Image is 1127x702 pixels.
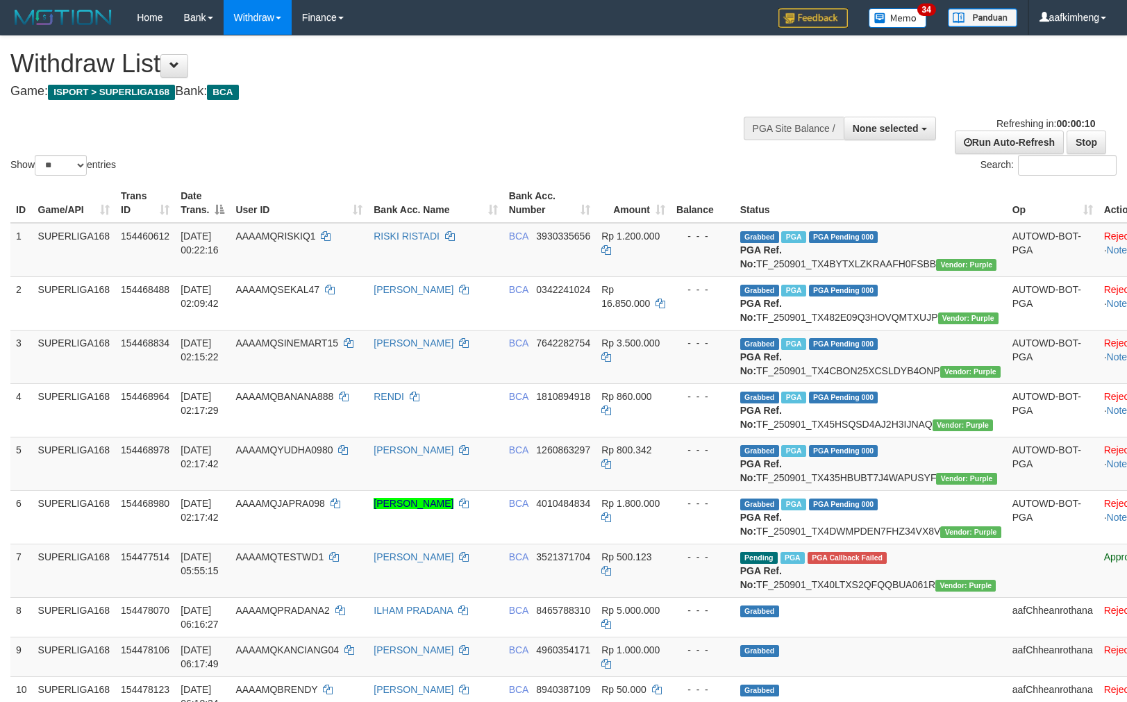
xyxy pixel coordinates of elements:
span: Rp 860.000 [601,391,651,402]
span: Vendor URL: https://trx4.1velocity.biz [940,366,1001,378]
div: PGA Site Balance / [744,117,844,140]
span: AAAAMQBANANA888 [235,391,333,402]
span: Vendor URL: https://trx4.1velocity.biz [938,312,999,324]
b: PGA Ref. No: [740,458,782,483]
span: ISPORT > SUPERLIGA168 [48,85,175,100]
td: 7 [10,544,33,597]
div: - - - [676,643,729,657]
button: None selected [844,117,936,140]
td: 6 [10,490,33,544]
a: [PERSON_NAME] [374,337,453,349]
a: Run Auto-Refresh [955,131,1064,154]
span: BCA [509,337,528,349]
span: BCA [509,498,528,509]
span: Marked by aafchoeunmanni [781,445,805,457]
span: AAAAMQPRADANA2 [235,605,329,616]
span: PGA Pending [809,445,878,457]
b: PGA Ref. No: [740,512,782,537]
span: Rp 5.000.000 [601,605,660,616]
th: Game/API: activate to sort column ascending [33,183,116,223]
span: AAAAMQBRENDY [235,684,317,695]
div: - - - [676,550,729,564]
th: Op: activate to sort column ascending [1007,183,1099,223]
span: BCA [509,284,528,295]
div: - - - [676,390,729,403]
a: [PERSON_NAME] [374,644,453,655]
span: PGA Error [808,552,887,564]
input: Search: [1018,155,1117,176]
th: ID [10,183,33,223]
span: Grabbed [740,685,779,696]
span: Vendor URL: https://trx4.1velocity.biz [933,419,993,431]
b: PGA Ref. No: [740,244,782,269]
td: aafChheanrothana [1007,637,1099,676]
span: 154460612 [121,231,169,242]
span: Grabbed [740,499,779,510]
td: TF_250901_TX4CBON25XCSLDYB4ONP [735,330,1007,383]
span: Marked by aafchoeunmanni [781,392,805,403]
span: [DATE] 02:15:22 [181,337,219,362]
span: Vendor URL: https://trx4.1velocity.biz [935,580,996,592]
td: SUPERLIGA168 [33,637,116,676]
td: AUTOWD-BOT-PGA [1007,490,1099,544]
span: Marked by aafnonsreyleab [781,338,805,350]
span: [DATE] 02:17:29 [181,391,219,416]
span: Grabbed [740,338,779,350]
b: PGA Ref. No: [740,298,782,323]
span: AAAAMQSEKAL47 [235,284,319,295]
span: Grabbed [740,392,779,403]
td: SUPERLIGA168 [33,330,116,383]
th: Date Trans.: activate to sort column descending [175,183,230,223]
span: AAAAMQTESTWD1 [235,551,324,562]
span: AAAAMQKANCIANG04 [235,644,339,655]
span: Grabbed [740,231,779,243]
span: Copy 4010484834 to clipboard [536,498,590,509]
span: BCA [207,85,238,100]
span: Rp 50.000 [601,684,646,695]
span: Vendor URL: https://trx4.1velocity.biz [940,526,1001,538]
span: PGA Pending [809,499,878,510]
span: PGA Pending [809,338,878,350]
span: AAAAMQSINEMART15 [235,337,338,349]
label: Search: [980,155,1117,176]
td: AUTOWD-BOT-PGA [1007,437,1099,490]
h1: Withdraw List [10,50,737,78]
label: Show entries [10,155,116,176]
span: Copy 1260863297 to clipboard [536,444,590,456]
th: Status [735,183,1007,223]
td: AUTOWD-BOT-PGA [1007,330,1099,383]
span: AAAAMQRISKIQ1 [235,231,315,242]
span: Rp 16.850.000 [601,284,650,309]
div: - - - [676,336,729,350]
span: Copy 7642282754 to clipboard [536,337,590,349]
div: - - - [676,496,729,510]
span: 154468834 [121,337,169,349]
td: TF_250901_TX4BYTXLZKRAAFH0FSBB [735,223,1007,277]
span: [DATE] 02:17:42 [181,498,219,523]
a: RISKI RISTADI [374,231,440,242]
strong: 00:00:10 [1056,118,1095,129]
td: 9 [10,637,33,676]
span: Copy 8465788310 to clipboard [536,605,590,616]
span: [DATE] 00:22:16 [181,231,219,256]
a: ILHAM PRADANA [374,605,453,616]
span: Grabbed [740,445,779,457]
span: BCA [509,684,528,695]
b: PGA Ref. No: [740,565,782,590]
td: SUPERLIGA168 [33,490,116,544]
span: 154478070 [121,605,169,616]
td: SUPERLIGA168 [33,223,116,277]
span: [DATE] 02:17:42 [181,444,219,469]
img: panduan.png [948,8,1017,27]
span: 154477514 [121,551,169,562]
span: Rp 1.800.000 [601,498,660,509]
span: BCA [509,605,528,616]
td: SUPERLIGA168 [33,383,116,437]
span: PGA Pending [809,285,878,296]
span: [DATE] 02:09:42 [181,284,219,309]
td: TF_250901_TX482E09Q3HOVQMTXUJP [735,276,1007,330]
span: 154478106 [121,644,169,655]
span: PGA Pending [809,231,878,243]
span: BCA [509,444,528,456]
span: BCA [509,231,528,242]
